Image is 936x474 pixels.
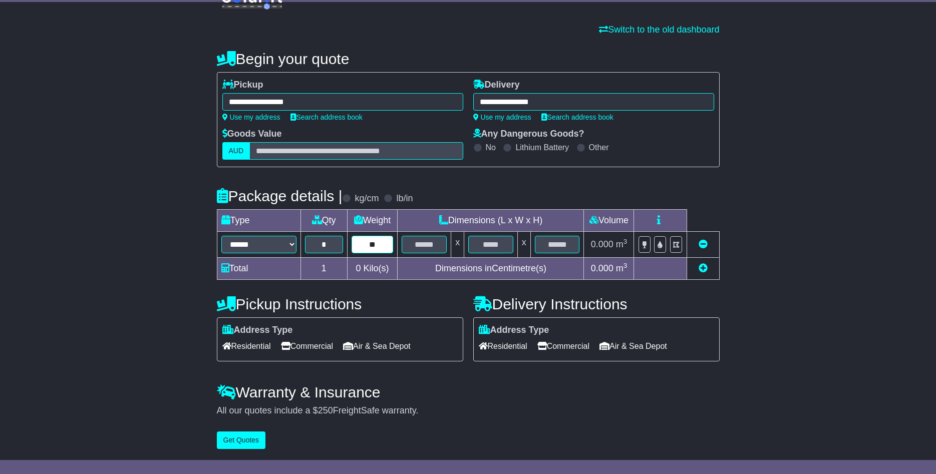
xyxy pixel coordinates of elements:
span: m [616,263,628,273]
span: 0.000 [591,239,613,249]
a: Remove this item [699,239,708,249]
span: Commercial [537,338,589,354]
label: AUD [222,142,250,160]
label: kg/cm [355,193,379,204]
span: Air & Sea Depot [599,338,667,354]
td: Weight [347,210,398,232]
td: Volume [584,210,634,232]
span: Air & Sea Depot [343,338,411,354]
td: Kilo(s) [347,258,398,280]
label: Lithium Battery [515,143,569,152]
a: Use my address [222,113,280,121]
td: Type [217,210,300,232]
h4: Pickup Instructions [217,296,463,312]
label: Pickup [222,80,263,91]
label: Other [589,143,609,152]
label: Delivery [473,80,520,91]
h4: Warranty & Insurance [217,384,720,400]
div: All our quotes include a $ FreightSafe warranty. [217,405,720,416]
h4: Delivery Instructions [473,296,720,312]
a: Search address book [290,113,363,121]
label: Address Type [479,325,549,336]
td: Dimensions (L x W x H) [398,210,584,232]
label: Goods Value [222,129,282,140]
sup: 3 [623,238,628,245]
span: Residential [222,338,271,354]
h4: Package details | [217,188,343,204]
a: Switch to the old dashboard [599,25,719,35]
td: x [451,232,464,258]
a: Search address book [541,113,613,121]
span: Commercial [281,338,333,354]
label: Address Type [222,325,293,336]
td: Qty [300,210,347,232]
span: 250 [318,405,333,415]
label: lb/in [396,193,413,204]
a: Add new item [699,263,708,273]
td: Total [217,258,300,280]
span: 0.000 [591,263,613,273]
sup: 3 [623,262,628,269]
label: No [486,143,496,152]
a: Use my address [473,113,531,121]
button: Get Quotes [217,431,266,449]
span: m [616,239,628,249]
label: Any Dangerous Goods? [473,129,584,140]
h4: Begin your quote [217,51,720,67]
td: Dimensions in Centimetre(s) [398,258,584,280]
td: 1 [300,258,347,280]
td: x [517,232,530,258]
span: 0 [356,263,361,273]
span: Residential [479,338,527,354]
